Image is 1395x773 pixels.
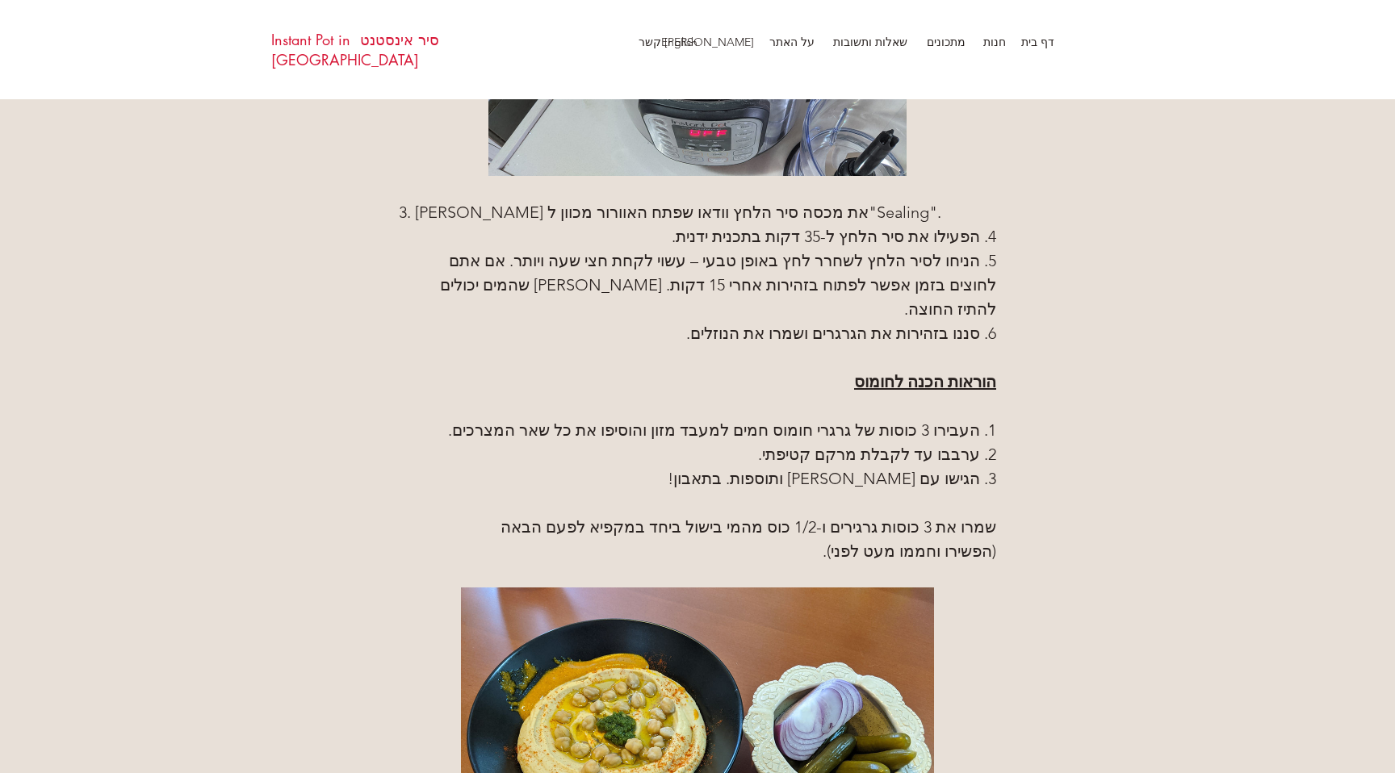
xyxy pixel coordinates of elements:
span: 1. העבירו 3 כוסות של גרגרי חומוס חמים למעבד מזון והוסיפו את כל שאר המצרכים. [448,420,996,440]
p: על האתר [761,30,823,54]
a: [PERSON_NAME] קשר [706,30,762,54]
span: 3. [PERSON_NAME] את מכסה סיר הלחץ וודאו שפתח האוורור מכוון ל"Sealing". [399,203,941,222]
p: דף בית [1013,30,1062,54]
a: שאלות ותשובות [823,30,915,54]
p: שאלות ותשובות [825,30,915,54]
a: סיר אינסטנט Instant Pot in [GEOGRAPHIC_DATA] [271,30,439,69]
span: 4. הפעילו את סיר הלחץ ל-35 דקות בתכנית ידנית. [672,227,996,246]
nav: אתר [643,30,1062,54]
a: על האתר [762,30,823,54]
a: מתכונים [915,30,974,54]
span: 3. הגישו עם [PERSON_NAME] ותוספות. בתאבון! [668,469,996,488]
p: חנות [975,30,1014,54]
span: 6. סננו בזהירות את הגרגרים ושמרו את הנוזלים. [686,324,996,343]
span: שמרו את 3 כוסות גרגירים ו-1/2 כוס מהמי בישול ביחד במקפיא לפעם הבאה [501,517,996,537]
span: 2. ערבבו עד לקבלת מרקם קטיפתי. [758,445,996,464]
p: [PERSON_NAME] קשר [630,30,762,54]
span: הוראות הכנה לחומוס [854,372,996,391]
span: (הפשירו וחממו מעט לפני). [823,541,996,561]
a: דף בית [1014,30,1062,54]
a: English [653,30,706,54]
p: מתכונים [919,30,974,54]
a: חנות [974,30,1014,54]
span: 5. הניחו לסיר הלחץ לשחרר לחץ באופן טבעי – עשוי לקחת חצי שעה ויותר. אם אתם לחוצים בזמן אפשר לפתוח ... [436,251,996,319]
